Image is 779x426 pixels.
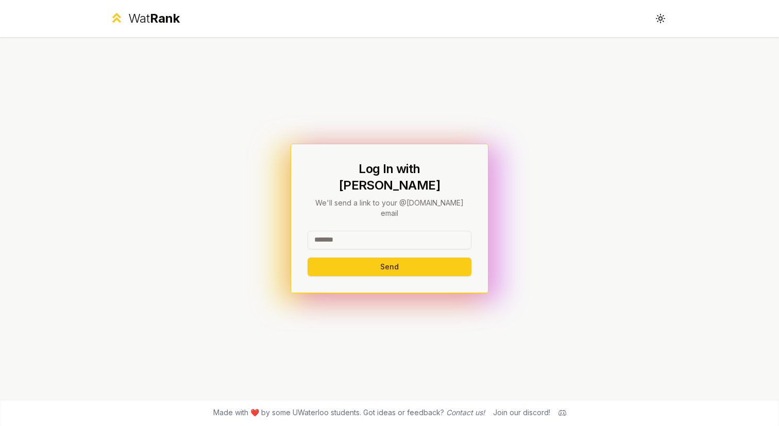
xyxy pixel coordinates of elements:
p: We'll send a link to your @[DOMAIN_NAME] email [308,198,471,218]
span: Rank [150,11,180,26]
span: Made with ❤️ by some UWaterloo students. Got ideas or feedback? [213,407,485,418]
a: Contact us! [446,408,485,417]
h1: Log In with [PERSON_NAME] [308,161,471,194]
button: Send [308,258,471,276]
a: WatRank [109,10,180,27]
div: Wat [128,10,180,27]
div: Join our discord! [493,407,550,418]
